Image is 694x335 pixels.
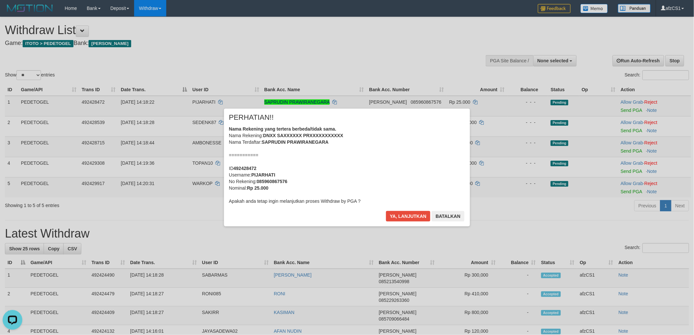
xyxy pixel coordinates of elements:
b: 492428472 [234,166,256,171]
span: PERHATIAN!! [229,114,274,121]
button: Open LiveChat chat widget [3,3,22,22]
div: Nama Rekening: Nama Terdaftar: =========== ID Username: No Rekening: Nominal: Apakah anda tetap i... [229,126,465,204]
b: SAPRUDIN PRAWIRANEGARA [262,139,329,145]
b: DNXX SAXXXXXX PRXXXXXXXXXXX [263,133,343,138]
b: Rp 25.000 [247,185,268,191]
b: PIJARHATI [251,172,275,178]
button: Batalkan [432,211,464,221]
b: Nama Rekening yang tertera berbeda/tidak sama. [229,126,337,132]
button: Ya, lanjutkan [386,211,431,221]
b: 085960867576 [257,179,287,184]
